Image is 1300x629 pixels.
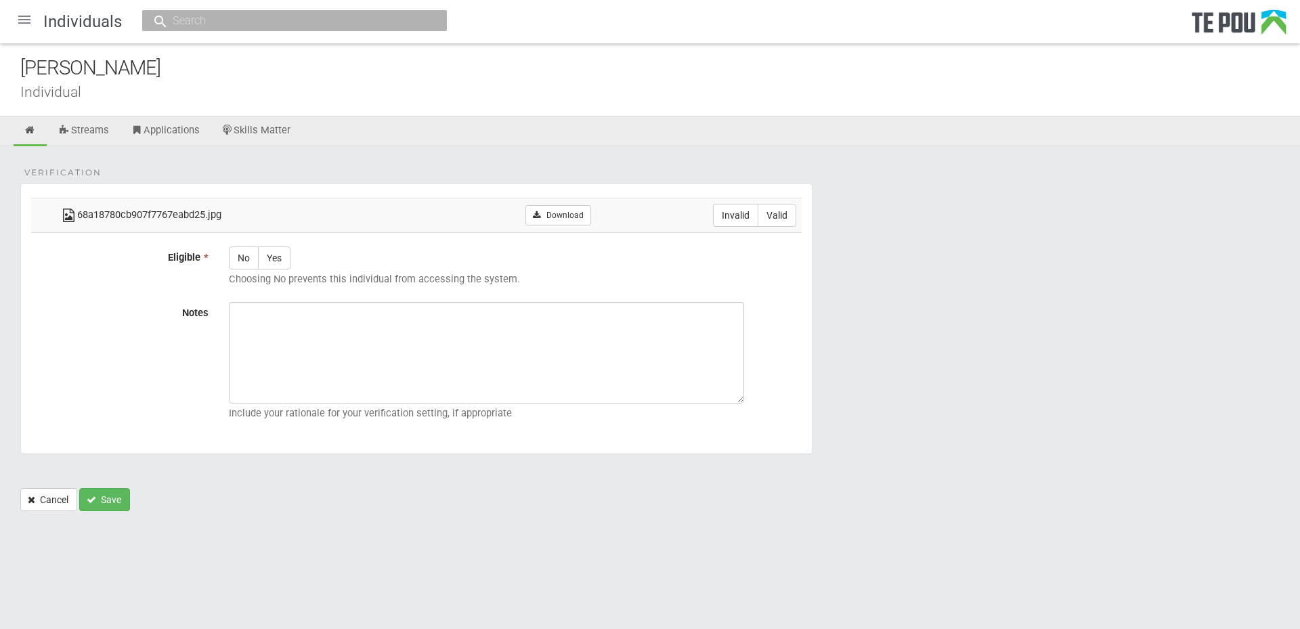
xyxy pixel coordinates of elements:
label: No [229,246,259,269]
a: Cancel [20,488,77,511]
a: Skills Matter [211,116,301,146]
label: Yes [258,246,290,269]
a: Applications [121,116,210,146]
span: Verification [24,167,102,179]
span: Eligible [168,251,200,263]
div: Individual [20,85,1300,99]
span: Notes [182,307,209,319]
p: Include your rationale for your verification setting, if appropriate [229,407,802,419]
td: 68a18780cb907f7767eabd25.jpg [55,198,429,232]
button: Save [79,488,130,511]
a: Download [525,205,591,225]
div: [PERSON_NAME] [20,53,1300,83]
label: Invalid [713,204,758,227]
p: Choosing No prevents this individual from accessing the system. [229,273,802,285]
a: Streams [48,116,119,146]
label: Valid [758,204,796,227]
input: Search [169,14,407,28]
